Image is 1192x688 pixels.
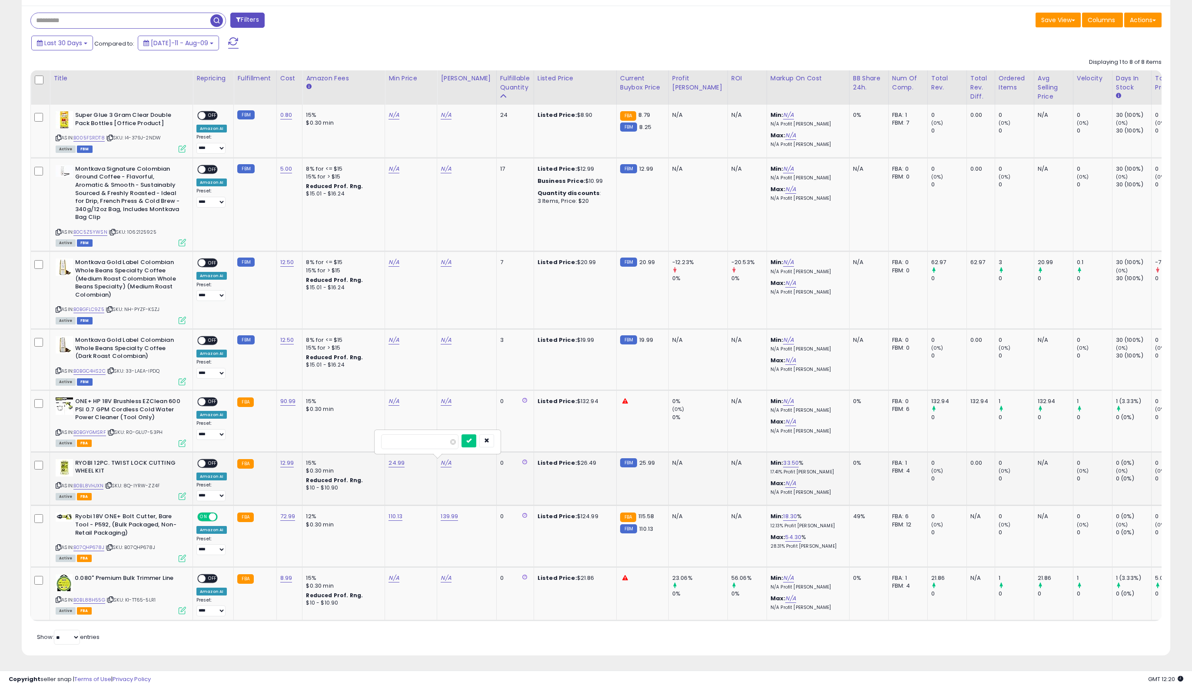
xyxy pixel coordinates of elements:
[639,336,653,344] span: 19.99
[280,111,292,119] a: 0.80
[892,165,921,173] div: FBA: 0
[770,165,784,173] b: Min:
[783,111,794,119] a: N/A
[1155,111,1190,119] div: 0
[56,378,76,386] span: All listings currently available for purchase on Amazon
[196,179,227,186] div: Amazon AI
[280,512,296,521] a: 72.99
[731,74,763,83] div: ROI
[731,336,760,344] div: N/A
[853,397,882,405] div: 0%
[1155,336,1190,344] div: 0
[113,675,151,683] a: Privacy Policy
[1155,165,1190,173] div: 0
[931,397,966,405] div: 132.94
[620,122,637,132] small: FBM
[783,336,794,344] a: N/A
[500,258,527,266] div: 7
[892,173,921,181] div: FBM: 0
[196,188,227,208] div: Preset:
[196,134,227,154] div: Preset:
[1077,165,1112,173] div: 0
[999,397,1034,405] div: 1
[56,317,76,324] span: All listings currently available for purchase on Amazon
[767,70,849,105] th: The percentage added to the cost of goods (COGS) that forms the calculator for Min & Max prices.
[999,173,1011,180] small: (0%)
[770,258,784,266] b: Min:
[388,111,399,119] a: N/A
[1077,275,1112,282] div: 0
[306,276,363,284] b: Reduced Prof. Rng.
[770,131,786,139] b: Max:
[731,258,767,266] div: -20.53%
[785,533,801,542] a: 54.30
[970,74,991,101] div: Total Rev. Diff.
[785,279,796,288] a: N/A
[672,111,721,119] div: N/A
[853,336,882,344] div: N/A
[388,258,399,267] a: N/A
[672,275,727,282] div: 0%
[107,367,159,374] span: | SKU: 33-LAEA-IPDQ
[280,74,299,83] div: Cost
[853,74,885,92] div: BB Share 24h.
[306,405,378,413] div: $0.30 min
[770,175,843,181] p: N/A Profit [PERSON_NAME]
[538,189,600,197] b: Quantity discounts
[770,74,846,83] div: Markup on Cost
[1116,173,1128,180] small: (0%)
[73,482,103,490] a: B0BL8VHJXN
[306,397,378,405] div: 15%
[206,398,219,406] span: OFF
[931,181,966,189] div: 0
[75,111,181,129] b: Super Glue 3 Gram Clear Double Pack Bottles [Office Product]
[1116,397,1151,405] div: 1 (3.33%)
[280,397,296,406] a: 90.99
[280,336,294,344] a: 12.50
[785,417,796,426] a: N/A
[56,459,73,476] img: 41WZYb9rt9L._SL40_.jpg
[77,317,93,324] span: FBM
[56,258,73,276] img: 41jzYB8F3RL._SL40_.jpg
[109,228,156,235] span: | SKU: 1062125925
[56,165,73,177] img: 31i8O2DUmIL._SL40_.jpg
[73,306,104,313] a: B0BGFLC9Z5
[1038,336,1066,344] div: N/A
[196,272,227,280] div: Amazon AI
[999,119,1011,126] small: (0%)
[672,165,721,173] div: N/A
[931,111,966,119] div: 0
[770,142,843,148] p: N/A Profit [PERSON_NAME]
[1116,127,1151,135] div: 30 (100%)
[500,74,530,92] div: Fulfillable Quantity
[56,111,186,152] div: ASIN:
[785,131,796,140] a: N/A
[56,146,76,153] span: All listings currently available for purchase on Amazon
[306,83,311,91] small: Amazon Fees.
[538,177,585,185] b: Business Price:
[31,36,93,50] button: Last 30 Days
[56,165,186,246] div: ASIN:
[620,258,637,267] small: FBM
[731,165,760,173] div: N/A
[73,367,106,375] a: B0BGC4HS2C
[73,544,104,551] a: B07QHP678J
[56,336,186,384] div: ASIN:
[75,336,181,363] b: Montkava Gold Label Colombian Whole Beans Specialty Coffee (Dark Roast Colombian)
[388,336,399,344] a: N/A
[783,574,794,582] a: N/A
[237,335,254,344] small: FBM
[639,258,655,266] span: 20.99
[1116,119,1128,126] small: (0%)
[538,336,610,344] div: $19.99
[770,185,786,193] b: Max:
[388,574,399,582] a: N/A
[770,121,843,127] p: N/A Profit [PERSON_NAME]
[1077,336,1112,344] div: 0
[931,173,943,180] small: (0%)
[1155,352,1190,360] div: 0
[1077,258,1112,266] div: 0.1
[999,111,1034,119] div: 0
[892,111,921,119] div: FBA: 1
[672,74,724,92] div: Profit [PERSON_NAME]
